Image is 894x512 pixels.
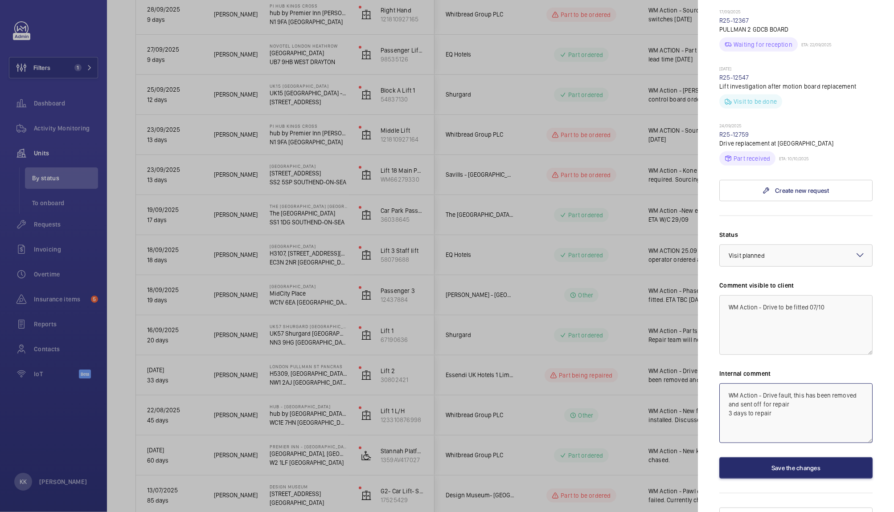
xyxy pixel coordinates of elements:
label: Status [719,230,873,239]
p: Lift investigation after motion board replacement [719,82,873,91]
label: Comment visible to client [719,281,873,290]
p: Waiting for reception [734,40,792,49]
p: 24/09/2025 [719,123,873,130]
p: Visit to be done [734,97,777,106]
button: Save the changes [719,457,873,479]
a: R25-12367 [719,17,749,24]
p: PULLMAN 2 GDCB BOARD [719,25,873,34]
a: R25-12547 [719,74,749,81]
p: Part received [734,154,770,163]
p: [DATE] [719,66,873,73]
p: 17/09/2025 [719,9,873,16]
p: Drive replacement at [GEOGRAPHIC_DATA] [719,139,873,148]
p: ETA: 22/09/2025 [798,42,832,47]
a: R25-12759 [719,131,749,138]
label: Internal comment [719,369,873,378]
a: Create new request [719,180,873,201]
span: Visit planned [729,252,765,259]
p: ETA: 10/10/2025 [775,156,809,161]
